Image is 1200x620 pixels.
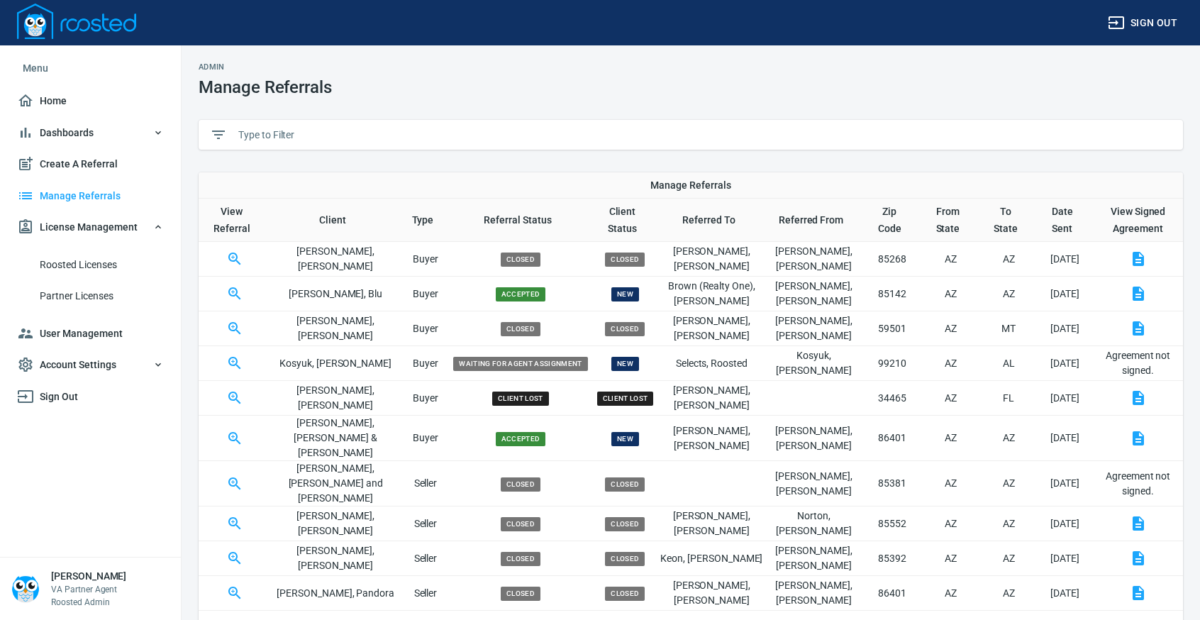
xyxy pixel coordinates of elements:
td: 86401 [865,576,921,611]
td: 85552 [865,506,921,541]
p: Buyer [401,356,451,371]
td: AZ [981,506,1037,541]
span: User Management [17,325,164,343]
button: Account Settings [11,349,170,381]
p: [DATE] [1037,551,1093,566]
td: 85381 [865,461,921,506]
td: 34465 [865,381,921,416]
span: Manage Referrals [17,187,164,205]
span: Closed [605,517,645,531]
p: [PERSON_NAME] , [PERSON_NAME] [271,509,401,538]
td: 85142 [865,277,921,311]
p: [PERSON_NAME] , [PERSON_NAME] [660,578,763,608]
td: AZ [921,381,980,416]
p: [DATE] [1037,356,1093,371]
p: [PERSON_NAME] , [PERSON_NAME] [660,314,763,343]
a: Partner Licenses [11,280,170,312]
td: AZ [981,576,1037,611]
p: [DATE] [1037,252,1093,267]
td: AZ [921,541,980,576]
span: Sign Out [17,388,164,406]
span: Create A Referral [17,155,164,173]
td: AZ [921,346,980,381]
p: [PERSON_NAME] , [PERSON_NAME] & [PERSON_NAME] [271,416,401,460]
h6: [PERSON_NAME] [51,569,126,583]
iframe: Chat [1140,556,1189,609]
th: Manage Referrals [199,172,1183,199]
p: Seller [401,516,451,531]
img: Logo [17,4,136,39]
p: [PERSON_NAME] , [PERSON_NAME] [271,543,401,573]
input: Type to Filter [238,124,1172,145]
p: [PERSON_NAME] , [PERSON_NAME] [763,244,864,274]
span: New [611,432,639,446]
td: 99210 [865,346,921,381]
img: Person [11,575,40,603]
p: [PERSON_NAME] , [PERSON_NAME] [763,543,864,573]
td: AZ [921,277,980,311]
td: AZ [921,506,980,541]
th: Toggle SortBy [763,199,864,242]
h2: Admin [199,62,332,72]
button: License Management [11,211,170,243]
p: [DATE] [1037,391,1093,406]
th: Toggle SortBy [921,199,980,242]
span: Closed [501,517,540,531]
span: Waiting for Agent Assignment [453,357,587,371]
span: Dashboards [17,124,164,142]
span: New [611,287,639,301]
p: [DATE] [1037,321,1093,336]
th: Toggle SortBy [981,199,1037,242]
th: Toggle SortBy [660,199,763,242]
span: Closed [501,253,540,267]
span: Closed [605,587,645,601]
p: [PERSON_NAME] , [PERSON_NAME] [763,578,864,608]
span: Closed [501,477,540,492]
a: Roosted Licenses [11,249,170,281]
td: AZ [921,416,980,461]
p: [DATE] [1037,476,1093,491]
p: [DATE] [1037,586,1093,601]
p: [PERSON_NAME] , [PERSON_NAME] [271,314,401,343]
span: Closed [605,322,645,336]
p: Seller [401,551,451,566]
span: New [611,357,639,371]
span: Client Lost [492,392,549,406]
p: [DATE] [1037,431,1093,445]
p: Seller [401,586,451,601]
th: Toggle SortBy [865,199,921,242]
th: Toggle SortBy [591,199,660,242]
p: Roosted Admin [51,596,126,609]
th: Toggle SortBy [271,199,401,242]
span: Partner Licenses [40,287,164,305]
td: AZ [981,242,1037,277]
span: Sign out [1108,14,1177,32]
td: AZ [981,461,1037,506]
th: View Referral [199,199,271,242]
p: Agreement not signed. [1099,469,1177,499]
th: View Signed Agreement [1093,199,1183,242]
p: Buyer [401,287,451,301]
span: Closed [605,552,645,566]
th: Toggle SortBy [450,199,590,242]
td: AZ [921,461,980,506]
p: [PERSON_NAME] , [PERSON_NAME] [271,383,401,413]
a: Home [11,85,170,117]
span: Closed [605,253,645,267]
td: AZ [921,311,980,346]
p: Keon , [PERSON_NAME] [660,551,763,566]
p: VA Partner Agent [51,583,126,596]
td: MT [981,311,1037,346]
a: User Management [11,318,170,350]
button: Sign out [1102,10,1183,36]
p: Kosyuk , [PERSON_NAME] [763,348,864,378]
p: [PERSON_NAME] , [PERSON_NAME] and [PERSON_NAME] [271,461,401,506]
td: AZ [981,416,1037,461]
span: Roosted Licenses [40,256,164,274]
td: 85392 [865,541,921,576]
p: Norton , [PERSON_NAME] [763,509,864,538]
span: Closed [501,587,540,601]
p: [PERSON_NAME] , Pandora [271,586,401,601]
td: AZ [981,277,1037,311]
p: Seller [401,476,451,491]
